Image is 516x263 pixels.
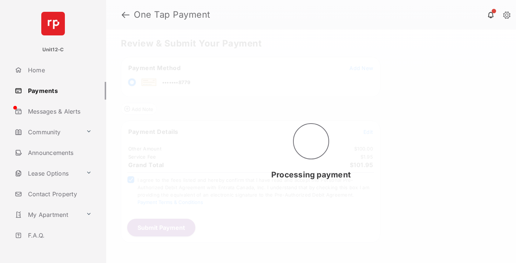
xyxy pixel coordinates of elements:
a: My Apartment [12,206,83,224]
a: F.A.Q. [12,226,106,244]
a: Home [12,61,106,79]
a: Lease Options [12,165,83,182]
a: Contact Property [12,185,106,203]
img: svg+xml;base64,PHN2ZyB4bWxucz0iaHR0cDovL3d3dy53My5vcmcvMjAwMC9zdmciIHdpZHRoPSI2NCIgaGVpZ2h0PSI2NC... [41,12,65,35]
a: Payments [12,82,106,100]
a: Community [12,123,83,141]
span: Processing payment [271,170,351,179]
strong: One Tap Payment [134,10,210,19]
a: Messages & Alerts [12,103,106,120]
p: Unit12-C [42,46,64,53]
a: Announcements [12,144,106,162]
